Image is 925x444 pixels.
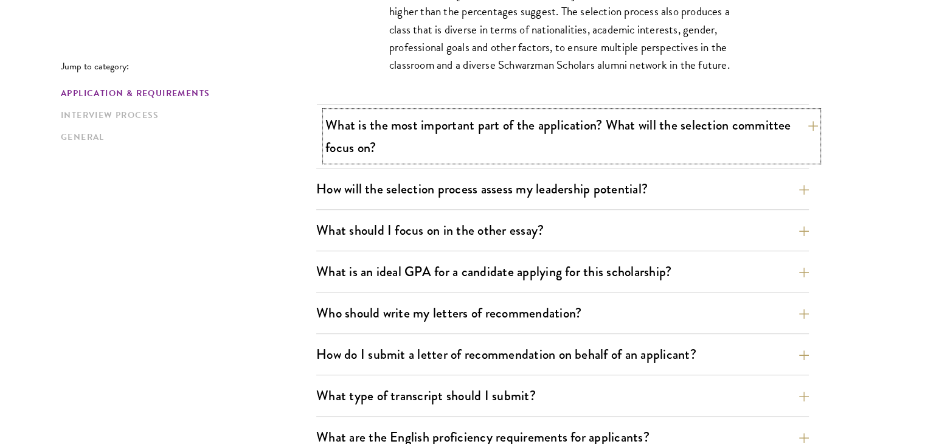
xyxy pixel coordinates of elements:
button: What is the most important part of the application? What will the selection committee focus on? [325,111,818,161]
button: What is an ideal GPA for a candidate applying for this scholarship? [316,258,809,285]
button: How do I submit a letter of recommendation on behalf of an applicant? [316,341,809,368]
p: Jump to category: [61,61,316,72]
button: What type of transcript should I submit? [316,382,809,409]
a: Interview Process [61,109,309,122]
a: Application & Requirements [61,87,309,100]
button: What should I focus on in the other essay? [316,217,809,244]
button: How will the selection process assess my leadership potential? [316,175,809,203]
button: Who should write my letters of recommendation? [316,299,809,327]
a: General [61,131,309,144]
